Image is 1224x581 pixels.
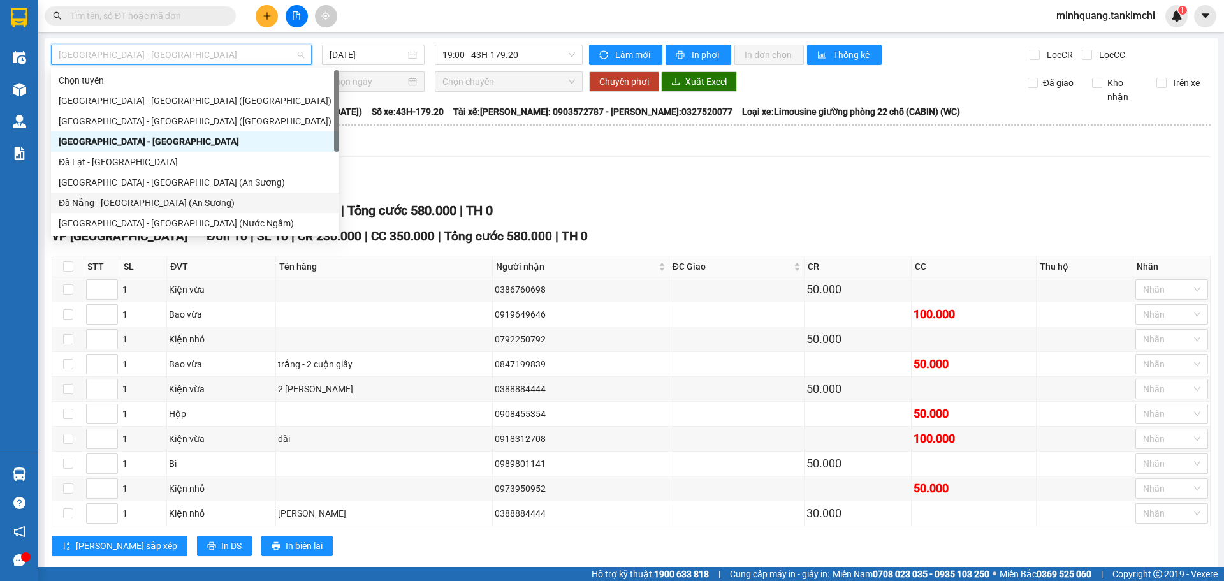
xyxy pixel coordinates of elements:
div: 50.000 [914,480,1034,497]
div: [GEOGRAPHIC_DATA] - [GEOGRAPHIC_DATA] (An Sương) [59,175,331,189]
span: In phơi [692,48,721,62]
th: STT [84,256,120,277]
div: 100.000 [914,430,1034,448]
div: 0388884444 [495,382,667,396]
button: printerIn phơi [666,45,731,65]
span: question-circle [13,497,25,509]
div: 2 [PERSON_NAME] [278,382,490,396]
button: file-add [286,5,308,27]
span: Đơn 10 [207,229,247,244]
div: 0989801141 [495,457,667,471]
span: copyright [1153,570,1162,578]
div: 1 [122,332,164,346]
img: icon-new-feature [1171,10,1183,22]
th: Thu hộ [1037,256,1133,277]
span: Đã giao [1038,76,1079,90]
div: 0386760698 [495,283,667,297]
div: [PERSON_NAME] [278,506,490,520]
div: Chọn tuyến [59,73,331,87]
div: 50.000 [914,405,1034,423]
div: [GEOGRAPHIC_DATA] - [GEOGRAPHIC_DATA] ([GEOGRAPHIC_DATA]) [59,94,331,108]
button: syncLàm mới [589,45,662,65]
div: Đà Lạt - Đà Nẵng [51,152,339,172]
span: printer [207,541,216,552]
span: ĐC Giao [673,260,791,274]
button: printerIn biên lai [261,536,333,556]
th: SL [120,256,167,277]
span: VP [GEOGRAPHIC_DATA] [52,229,187,244]
div: Đà Lạt - [GEOGRAPHIC_DATA] [59,155,331,169]
span: Chọn chuyến [442,72,575,91]
div: 1 [122,506,164,520]
span: minhquang.tankimchi [1046,8,1165,24]
div: 1 [122,382,164,396]
div: Kiện vừa [169,382,273,396]
div: Kiện nhỏ [169,506,273,520]
div: 0388884444 [495,506,667,520]
input: 15/08/2025 [330,48,405,62]
div: 1 [122,307,164,321]
div: [GEOGRAPHIC_DATA] - [GEOGRAPHIC_DATA] (Nước Ngầm) [59,216,331,230]
div: 50.000 [806,455,909,473]
span: Miền Nam [833,567,989,581]
div: 0973950952 [495,482,667,496]
span: aim [321,11,330,20]
div: Kiện nhỏ [169,332,273,346]
div: Đà Nẵng - Hà Nội (Nước Ngầm) [51,213,339,233]
div: Kiện vừa [169,432,273,446]
span: Hỗ trợ kỹ thuật: [592,567,709,581]
span: TH 0 [562,229,588,244]
div: 1 [122,283,164,297]
span: | [365,229,368,244]
div: 1 [122,482,164,496]
img: warehouse-icon [13,83,26,96]
div: Bao vừa [169,307,273,321]
span: Người nhận [496,260,656,274]
span: printer [676,50,687,61]
span: download [671,77,680,87]
div: [GEOGRAPHIC_DATA] - [GEOGRAPHIC_DATA] ([GEOGRAPHIC_DATA]) [59,114,331,128]
span: In biên lai [286,539,323,553]
img: solution-icon [13,147,26,160]
div: Nhãn [1137,260,1207,274]
div: Bì [169,457,273,471]
span: search [53,11,62,20]
div: Kiện vừa [169,283,273,297]
span: Tổng cước 580.000 [347,203,456,218]
button: In đơn chọn [734,45,804,65]
th: CR [805,256,912,277]
span: sort-ascending [62,541,71,552]
div: Đà Nẵng - [GEOGRAPHIC_DATA] (An Sương) [59,196,331,210]
span: sync [599,50,610,61]
div: Đà Nẵng - Hà Nội (Hàng) [51,91,339,111]
div: Hà Nội - Đà Nẵng (Hàng) [51,111,339,131]
th: CC [912,256,1037,277]
span: Cung cấp máy in - giấy in: [730,567,829,581]
span: | [460,203,463,218]
span: Đà Nẵng - Đà Lạt [59,45,304,64]
button: Chuyển phơi [589,71,659,92]
img: warehouse-icon [13,51,26,64]
span: Loại xe: Limousine giường phòng 22 chỗ (CABIN) (WC) [742,105,960,119]
div: Đà Nẵng - Đà Lạt [51,131,339,152]
strong: 0708 023 035 - 0935 103 250 [873,569,989,579]
div: 1 [122,432,164,446]
sup: 1 [1178,6,1187,15]
span: | [251,229,254,244]
input: Tìm tên, số ĐT hoặc mã đơn [70,9,221,23]
strong: 1900 633 818 [654,569,709,579]
span: Trên xe [1167,76,1205,90]
span: CC 350.000 [371,229,435,244]
span: Tổng cước 580.000 [444,229,552,244]
span: notification [13,526,25,538]
span: caret-down [1200,10,1211,22]
span: message [13,554,25,566]
span: ⚪️ [993,571,996,577]
span: Làm mới [615,48,652,62]
span: CR 230.000 [298,229,361,244]
span: 1 [1180,6,1184,15]
span: Thống kê [833,48,871,62]
span: file-add [292,11,301,20]
span: [PERSON_NAME] sắp xếp [76,539,177,553]
strong: 0369 525 060 [1037,569,1091,579]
